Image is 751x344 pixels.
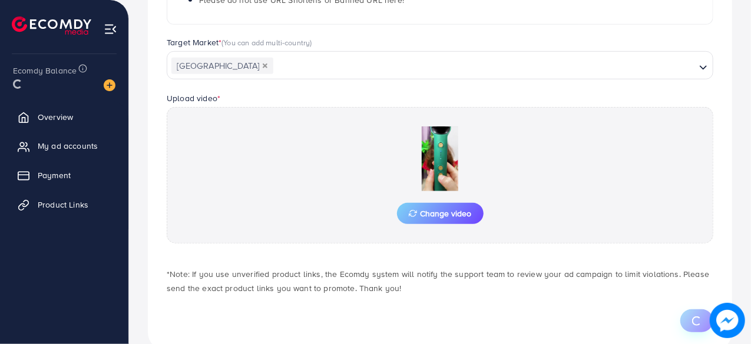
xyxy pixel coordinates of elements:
a: My ad accounts [9,134,120,158]
img: logo [12,16,91,35]
input: Search for option [274,57,694,75]
div: Search for option [167,51,713,79]
span: Payment [38,169,71,181]
a: Overview [9,105,120,129]
a: Payment [9,163,120,187]
label: Target Market [167,36,312,48]
span: (You can add multi-country) [221,37,312,48]
button: Change video [397,203,484,224]
img: menu [104,22,117,36]
img: image [104,79,115,91]
span: Change video [409,209,472,218]
span: Ecomdy Balance [13,65,77,76]
img: image [710,303,745,338]
span: Overview [38,111,73,123]
a: Product Links [9,193,120,216]
button: Deselect Pakistan [262,63,268,69]
img: Preview Image [381,126,499,191]
p: *Note: If you use unverified product links, the Ecomdy system will notify the support team to rev... [167,267,713,295]
span: [GEOGRAPHIC_DATA] [171,58,273,74]
span: Product Links [38,199,88,211]
span: My ad accounts [38,140,98,152]
label: Upload video [167,92,220,104]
